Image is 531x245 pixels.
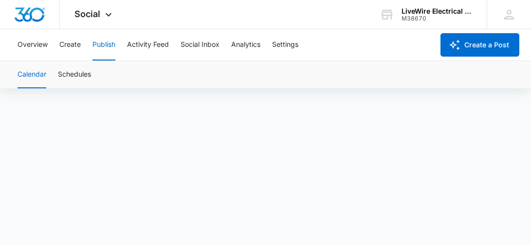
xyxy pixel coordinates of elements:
[58,61,91,88] button: Schedules
[74,9,100,19] span: Social
[92,29,115,61] button: Publish
[59,29,81,61] button: Create
[127,29,169,61] button: Activity Feed
[18,61,46,88] button: Calendar
[231,29,260,61] button: Analytics
[181,29,220,61] button: Social Inbox
[18,29,48,61] button: Overview
[402,15,473,22] div: account id
[402,7,473,15] div: account name
[272,29,298,61] button: Settings
[440,33,519,57] button: Create a Post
